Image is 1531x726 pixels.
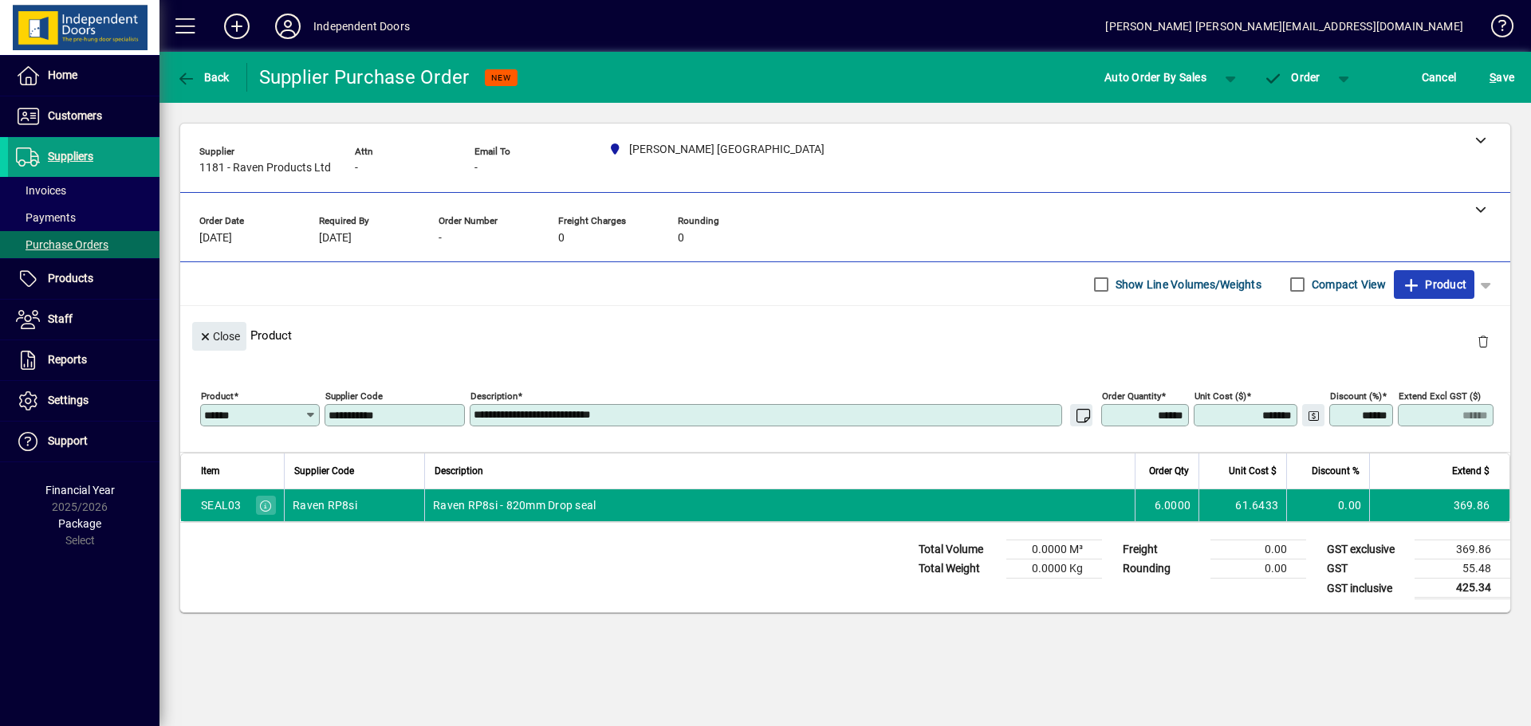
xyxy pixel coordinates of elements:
[284,489,424,521] td: Raven RP8si
[1264,71,1320,84] span: Order
[1115,559,1210,579] td: Rounding
[58,517,101,530] span: Package
[1479,3,1511,55] a: Knowledge Base
[1006,559,1102,579] td: 0.0000 Kg
[1319,540,1415,559] td: GST exclusive
[1415,559,1510,579] td: 55.48
[8,177,159,204] a: Invoices
[1149,462,1189,480] span: Order Qty
[180,306,1510,364] div: Product
[48,353,87,366] span: Reports
[172,63,234,92] button: Back
[8,204,159,231] a: Payments
[8,300,159,339] a: Staff
[1399,390,1481,402] mat-label: Extend excl GST ($)
[1309,277,1386,292] label: Compact View
[1115,540,1210,559] td: Freight
[16,211,76,224] span: Payments
[433,497,596,513] span: Raven RP8si - 820mm Drop seal
[188,328,250,343] app-page-header-button: Close
[211,12,262,41] button: Add
[325,390,383,402] mat-label: Supplier Code
[1330,390,1382,402] mat-label: Discount (%)
[1490,71,1496,84] span: S
[8,56,159,96] a: Home
[678,232,684,245] span: 0
[294,462,354,480] span: Supplier Code
[48,434,88,447] span: Support
[1096,63,1214,92] button: Auto Order By Sales
[1006,540,1102,559] td: 0.0000 M³
[192,322,246,351] button: Close
[439,232,442,245] span: -
[8,422,159,461] a: Support
[470,390,518,402] mat-label: Description
[48,69,77,81] span: Home
[1256,63,1328,92] button: Order
[1418,63,1461,92] button: Cancel
[262,12,313,41] button: Profile
[1422,65,1457,90] span: Cancel
[48,109,102,122] span: Customers
[911,540,1006,559] td: Total Volume
[159,63,247,92] app-page-header-button: Back
[1112,277,1261,292] label: Show Line Volumes/Weights
[1415,579,1510,598] td: 425.34
[1394,270,1474,299] button: Product
[558,232,565,245] span: 0
[176,71,230,84] span: Back
[16,238,108,251] span: Purchase Orders
[319,232,352,245] span: [DATE]
[474,162,478,175] span: -
[201,497,242,513] div: SEAL03
[199,232,232,245] span: [DATE]
[1302,404,1324,426] button: Change Price Levels
[1319,559,1415,579] td: GST
[1415,540,1510,559] td: 369.86
[1102,390,1161,402] mat-label: Order Quantity
[199,324,240,350] span: Close
[435,462,483,480] span: Description
[1369,489,1509,521] td: 369.86
[45,484,115,496] span: Financial Year
[48,394,89,406] span: Settings
[1464,334,1502,348] app-page-header-button: Delete
[1210,559,1306,579] td: 0.00
[1486,63,1518,92] button: Save
[1229,462,1277,480] span: Unit Cost $
[259,65,470,90] div: Supplier Purchase Order
[1104,65,1206,90] span: Auto Order By Sales
[8,381,159,421] a: Settings
[201,462,220,480] span: Item
[1452,462,1490,480] span: Extend $
[1135,489,1198,521] td: 6.0000
[199,162,331,175] span: 1181 - Raven Products Ltd
[48,150,93,163] span: Suppliers
[48,312,73,325] span: Staff
[355,162,358,175] span: -
[491,73,511,83] span: NEW
[16,184,66,197] span: Invoices
[8,96,159,136] a: Customers
[1464,322,1502,360] button: Delete
[313,14,410,39] div: Independent Doors
[1105,14,1463,39] div: [PERSON_NAME] [PERSON_NAME][EMAIL_ADDRESS][DOMAIN_NAME]
[1312,462,1360,480] span: Discount %
[1286,489,1369,521] td: 0.00
[8,340,159,380] a: Reports
[8,259,159,299] a: Products
[1490,65,1514,90] span: ave
[1402,272,1466,297] span: Product
[8,231,159,258] a: Purchase Orders
[1210,540,1306,559] td: 0.00
[1194,390,1246,402] mat-label: Unit Cost ($)
[911,559,1006,579] td: Total Weight
[48,272,93,285] span: Products
[1198,489,1286,521] td: 61.6433
[201,390,234,402] mat-label: Product
[1319,579,1415,598] td: GST inclusive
